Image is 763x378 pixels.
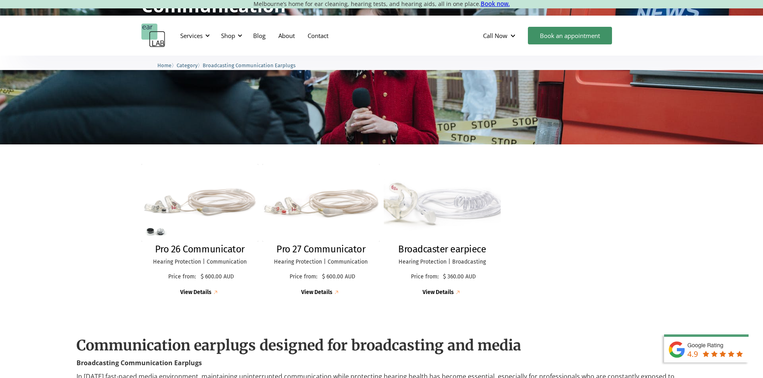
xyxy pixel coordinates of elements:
[203,62,296,68] span: Broadcasting Communication Earplugs
[423,289,454,296] div: View Details
[141,24,165,48] a: home
[378,160,506,245] img: Broadcaster earpiece
[157,62,171,68] span: Home
[221,32,235,40] div: Shop
[392,259,493,266] p: Hearing Protection | Broadcasting
[272,24,301,47] a: About
[287,274,320,280] p: Price from:
[301,289,332,296] div: View Details
[141,164,259,296] a: Pro 26 CommunicatorPro 26 CommunicatorHearing Protection | CommunicationPrice from:$ 600.00 AUDVi...
[301,24,335,47] a: Contact
[203,61,296,69] a: Broadcasting Communication Earplugs
[262,164,380,296] a: Pro 27 CommunicatorPro 27 CommunicatorHearing Protection | CommunicationPrice from:$ 600.00 AUDVi...
[216,24,245,48] div: Shop
[157,61,171,69] a: Home
[77,336,687,355] h2: Communication earplugs designed for broadcasting and media
[201,274,234,280] p: $ 600.00 AUD
[165,274,199,280] p: Price from:
[247,24,272,47] a: Blog
[528,27,612,44] a: Book an appointment
[276,244,365,255] h2: Pro 27 Communicator
[384,164,501,296] a: Broadcaster earpieceBroadcaster earpieceHearing Protection | BroadcastingPrice from:$ 360.00 AUDV...
[180,289,211,296] div: View Details
[180,32,203,40] div: Services
[477,24,524,48] div: Call Now
[398,244,486,255] h2: Broadcaster earpiece
[483,32,507,40] div: Call Now
[77,358,202,367] strong: Broadcasting Communication Earplugs
[141,164,259,242] img: Pro 26 Communicator
[149,259,251,266] p: Hearing Protection | Communication
[177,62,197,68] span: Category
[155,244,245,255] h2: Pro 26 Communicator
[177,61,203,70] li: 〉
[177,61,197,69] a: Category
[262,164,380,242] img: Pro 27 Communicator
[322,274,355,280] p: $ 600.00 AUD
[270,259,372,266] p: Hearing Protection | Communication
[408,274,441,280] p: Price from:
[443,274,476,280] p: $ 360.00 AUD
[175,24,212,48] div: Services
[157,61,177,70] li: 〉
